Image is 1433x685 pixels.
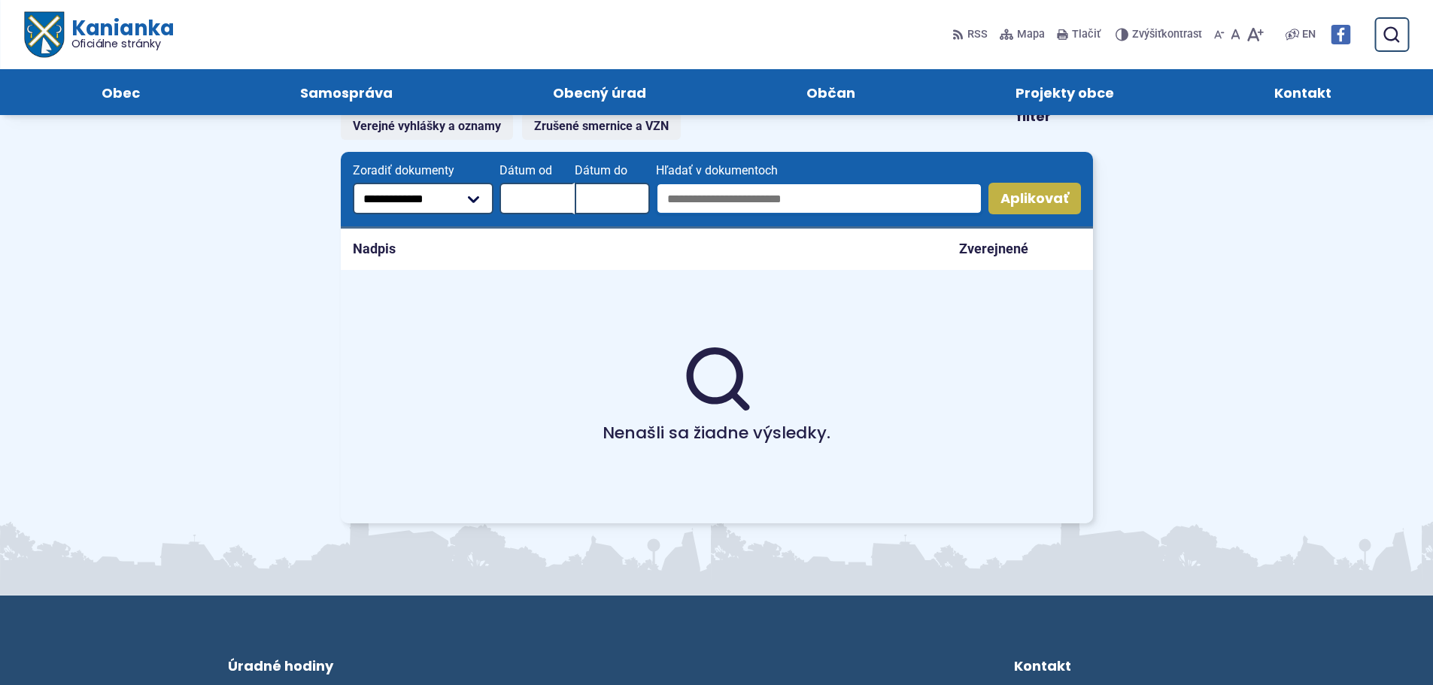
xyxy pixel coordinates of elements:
[522,113,681,140] a: Zrušené smernice a VZN
[742,69,921,115] a: Občan
[952,19,991,50] a: RSS
[102,69,140,115] span: Obec
[553,69,646,115] span: Obecný úrad
[487,69,711,115] a: Obecný úrad
[1299,26,1319,44] a: EN
[1274,69,1331,115] span: Kontakt
[353,183,494,214] select: Zoradiť dokumenty
[575,164,650,177] span: Dátum do
[951,69,1179,115] a: Projekty obce
[36,69,205,115] a: Obec
[235,69,457,115] a: Samospráva
[1243,19,1267,50] button: Zväčšiť veľkosť písma
[967,26,988,44] span: RSS
[1016,69,1114,115] span: Projekty obce
[1210,69,1397,115] a: Kontakt
[989,91,1093,125] button: Zavrieť filter
[1072,29,1101,41] span: Tlačiť
[1017,26,1045,44] span: Mapa
[1132,29,1202,41] span: kontrast
[353,241,396,258] p: Nadpis
[499,164,575,177] span: Dátum od
[656,183,982,214] input: Hľadať v dokumentoch
[656,164,982,177] span: Hľadať v dokumentoch
[959,241,1028,258] p: Zverejnené
[1054,19,1104,50] button: Tlačiť
[988,183,1081,214] button: Aplikovať
[1001,91,1067,125] span: Zavrieť filter
[377,423,1057,444] h4: Nenašli sa žiadne výsledky.
[71,38,174,49] span: Oficiálne stránky
[1116,19,1205,50] button: Zvýšiťkontrast
[24,12,63,58] img: Prejsť na domovskú stránku
[1302,26,1316,44] span: EN
[1211,19,1228,50] button: Zmenšiť veľkosť písma
[499,183,575,214] input: Dátum od
[806,69,855,115] span: Občan
[300,69,393,115] span: Samospráva
[1331,25,1350,44] img: Prejsť na Facebook stránku
[353,164,494,177] span: Zoradiť dokumenty
[1228,19,1243,50] button: Nastaviť pôvodnú veľkosť písma
[575,183,650,214] input: Dátum do
[997,19,1048,50] a: Mapa
[1132,28,1161,41] span: Zvýšiť
[63,18,173,50] span: Kanianka
[228,656,511,680] h3: Úradné hodiny
[24,12,174,58] a: Logo Kanianka, prejsť na domovskú stránku.
[341,113,513,140] a: Verejné vyhlášky a oznamy
[1014,656,1206,680] h3: Kontakt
